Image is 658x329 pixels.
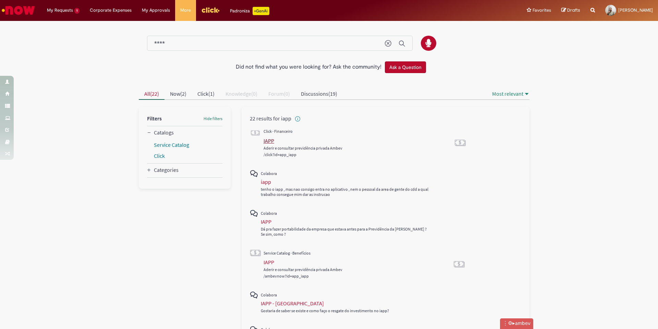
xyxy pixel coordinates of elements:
[508,320,512,327] span: Click to configure InstanceTag, SHIFT Click to disable
[253,7,269,15] p: +GenAi
[567,7,580,13] span: Drafts
[236,64,381,70] h2: Did not find what you were looking for? Ask the community!
[385,61,426,73] button: Ask a Question
[561,7,580,14] a: Drafts
[230,7,269,15] div: Padroniza
[201,5,220,15] img: click_logo_yellow_360x200.png
[74,8,80,14] span: 1
[90,7,132,14] span: Corporate Expenses
[1,3,36,17] img: ServiceNow
[515,320,531,327] span: Doubleclick to run command /pop
[533,7,551,14] span: Favorites
[47,7,73,14] span: My Requests
[503,320,508,327] div: Click an hold to drag
[512,320,515,327] span: Click to execute command /tn, hold SHIFT for /vd
[180,7,191,14] span: More
[618,7,653,13] span: [PERSON_NAME]
[142,7,170,14] span: My Approvals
